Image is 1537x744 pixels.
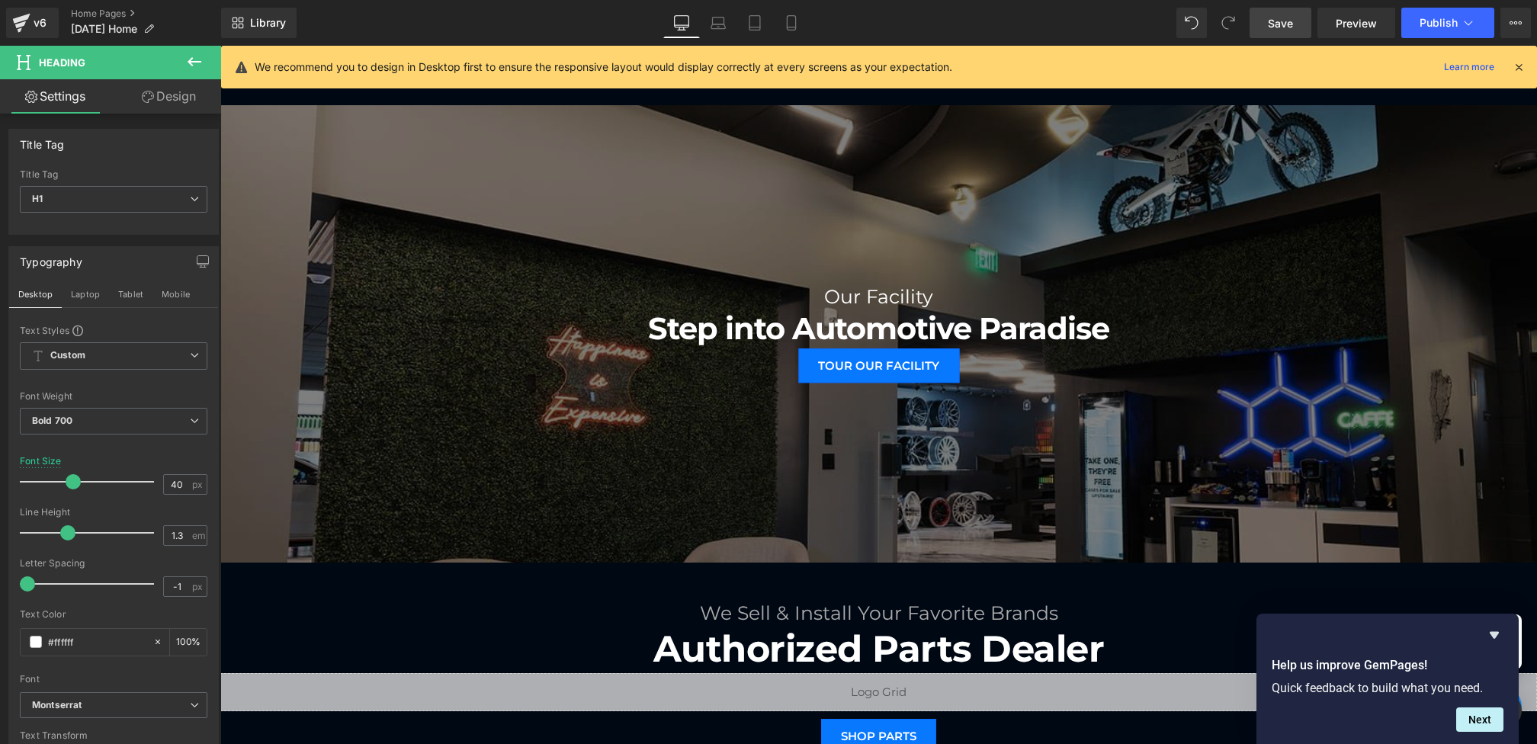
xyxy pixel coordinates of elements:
span: px [192,582,205,592]
button: Redo [1213,8,1243,38]
div: Font [20,674,207,685]
a: Mobile [773,8,810,38]
a: Laptop [700,8,736,38]
a: Learn more [1438,58,1500,76]
button: Desktop [9,281,62,307]
b: Custom [50,349,85,362]
a: SHOP PARTS [601,673,716,707]
a: Preview [1317,8,1395,38]
a: Home Pages [71,8,221,20]
div: Letter Spacing [20,558,207,569]
span: em [192,531,205,540]
span: Library [250,16,286,30]
div: Typography [20,247,82,268]
a: TOUR OUR FACILITY [578,303,739,338]
span: Save [1268,15,1293,31]
button: More [1500,8,1531,38]
span: TOUR OUR FACILITY [598,315,719,326]
div: Font Weight [20,391,207,402]
span: Preview [1336,15,1377,31]
div: Line Height [20,507,207,518]
div: Text Transform [20,730,207,741]
span: Heading [39,56,85,69]
button: Publish [1401,8,1494,38]
input: Color [48,633,146,650]
button: Next question [1456,707,1503,732]
span: Publish [1420,17,1458,29]
div: % [170,629,207,656]
button: Hide survey [1485,626,1503,644]
b: Bold 700 [32,415,72,426]
button: Undo [1176,8,1207,38]
a: New Library [221,8,297,38]
a: Tablet [736,8,773,38]
div: Help us improve GemPages! [1272,626,1503,732]
button: Laptop [62,281,109,307]
a: Desktop [663,8,700,38]
a: Design [114,79,224,114]
p: Quick feedback to build what you need. [1272,681,1503,695]
div: Title Tag [20,169,207,180]
i: Montserrat [32,699,82,712]
span: [DATE] Home [71,23,137,35]
button: Mobile [152,281,199,307]
div: v6 [30,13,50,33]
a: v6 [6,8,59,38]
p: We recommend you to design in Desktop first to ensure the responsive layout would display correct... [255,59,952,75]
div: Text Color [20,609,207,620]
span: SHOP PARTS [621,685,696,696]
div: Title Tag [20,130,65,151]
b: H1 [32,193,43,204]
div: Text Styles [20,324,207,336]
h2: Help us improve GemPages! [1272,656,1503,675]
button: Tablet [109,281,152,307]
span: px [192,479,205,489]
div: Font Size [20,456,62,467]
